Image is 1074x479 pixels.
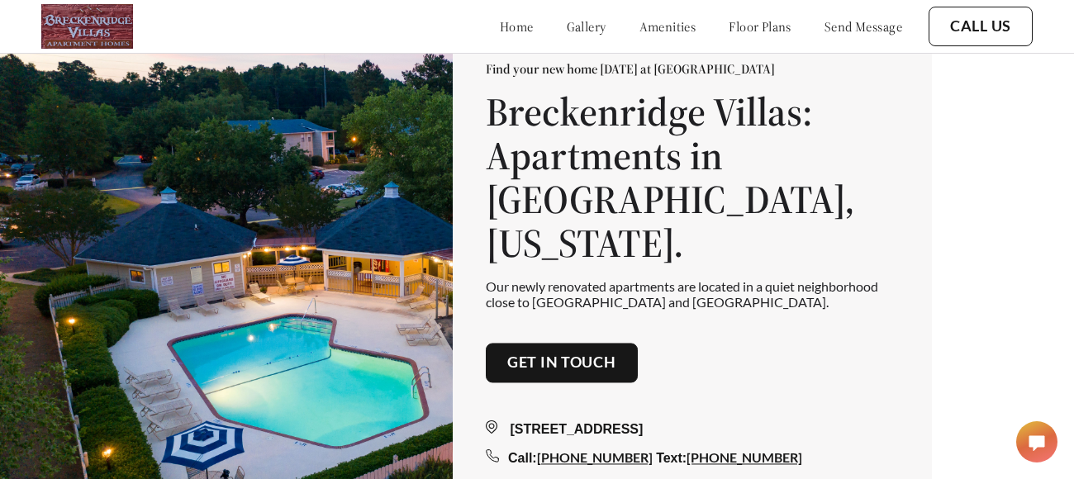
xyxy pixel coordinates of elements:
[508,451,537,465] span: Call:
[825,18,902,35] a: send message
[500,18,534,35] a: home
[486,91,899,265] h1: Breckenridge Villas: Apartments in [GEOGRAPHIC_DATA], [US_STATE].
[729,18,791,35] a: floor plans
[486,343,638,382] button: Get in touch
[486,61,899,78] p: Find your new home [DATE] at [GEOGRAPHIC_DATA]
[929,7,1033,46] button: Call Us
[486,278,899,310] p: Our newly renovated apartments are located in a quiet neighborhood close to [GEOGRAPHIC_DATA] and...
[537,449,653,465] a: [PHONE_NUMBER]
[639,18,696,35] a: amenities
[486,420,899,439] div: [STREET_ADDRESS]
[687,449,802,465] a: [PHONE_NUMBER]
[656,451,687,465] span: Text:
[41,4,133,49] img: logo.png
[950,17,1011,36] a: Call Us
[567,18,606,35] a: gallery
[507,353,616,372] a: Get in touch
